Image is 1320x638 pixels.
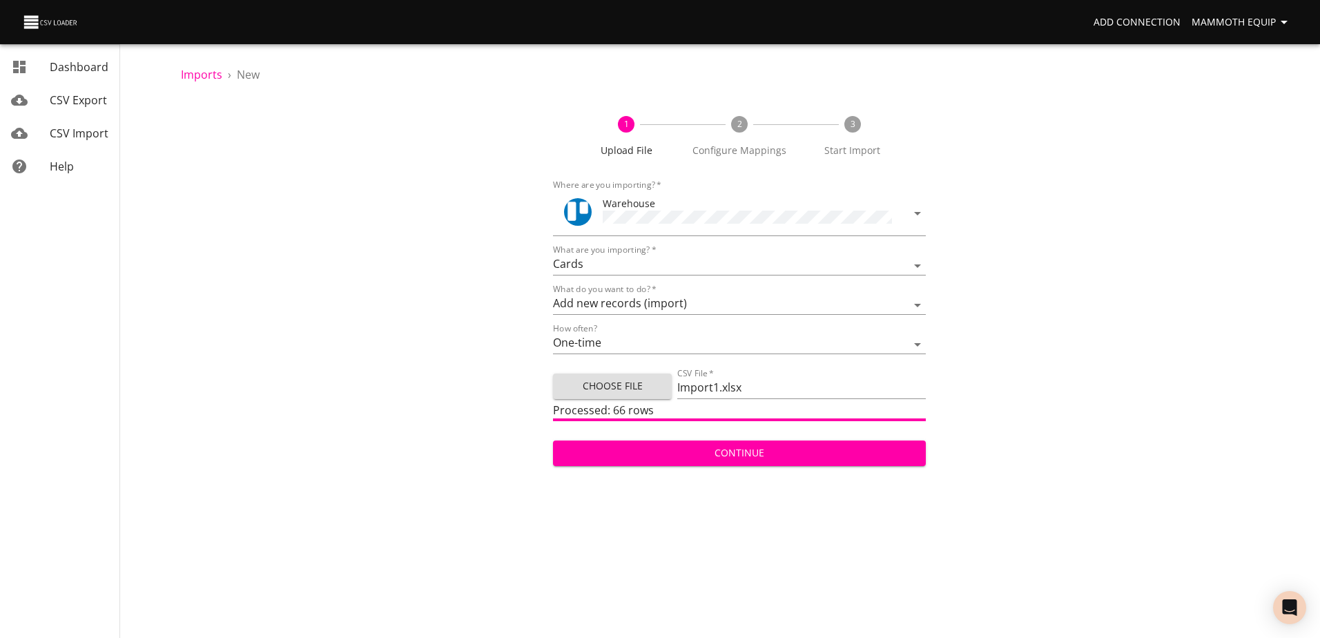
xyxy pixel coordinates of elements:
[50,126,108,141] span: CSV Import
[237,67,260,82] span: New
[1192,14,1292,31] span: Mammoth Equip
[1094,14,1181,31] span: Add Connection
[850,118,855,130] text: 3
[553,403,654,418] span: Processed: 66 rows
[1186,10,1298,35] button: Mammoth Equip
[737,118,742,130] text: 2
[564,198,592,226] div: Tool
[553,181,661,189] label: Where are you importing?
[575,144,677,157] span: Upload File
[564,378,661,395] span: Choose File
[553,191,925,236] div: ToolWarehouse
[553,325,597,333] label: How often?
[1273,591,1306,624] div: Open Intercom Messenger
[564,445,914,462] span: Continue
[22,12,80,32] img: CSV Loader
[802,144,904,157] span: Start Import
[603,197,655,210] span: Warehouse
[553,441,925,466] button: Continue
[624,118,629,130] text: 1
[553,374,672,399] button: Choose File
[50,59,108,75] span: Dashboard
[181,67,222,82] a: Imports
[1088,10,1186,35] a: Add Connection
[677,369,714,378] label: CSV File
[564,198,592,226] img: Trello
[553,285,657,293] label: What do you want to do?
[228,66,231,83] li: ›
[688,144,790,157] span: Configure Mappings
[553,246,656,254] label: What are you importing?
[50,93,107,108] span: CSV Export
[50,159,74,174] span: Help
